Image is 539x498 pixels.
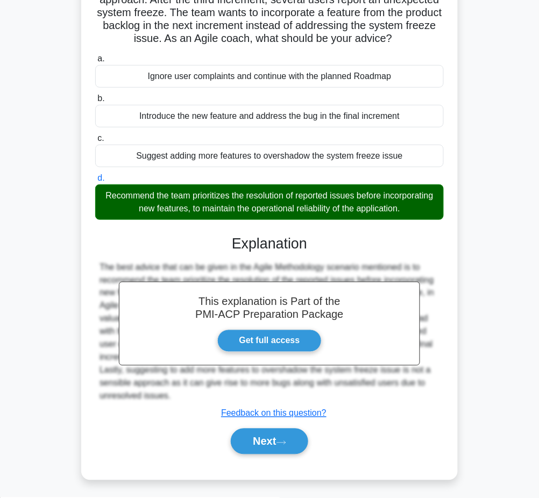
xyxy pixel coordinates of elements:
[95,65,444,88] div: Ignore user complaints and continue with the planned Roadmap
[231,429,308,454] button: Next
[97,94,104,103] span: b.
[95,184,444,220] div: Recommend the team prioritizes the resolution of reported issues before incorporating new feature...
[217,330,322,352] a: Get full access
[97,54,104,63] span: a.
[97,133,104,143] span: c.
[97,173,104,182] span: d.
[100,261,439,403] div: The best advice that can be given in the Agile Methodology scenario mentioned is to recommend the...
[221,409,327,418] a: Feedback on this question?
[102,235,437,252] h3: Explanation
[95,105,444,127] div: Introduce the new feature and address the bug in the final increment
[95,145,444,167] div: Suggest adding more features to overshadow the system freeze issue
